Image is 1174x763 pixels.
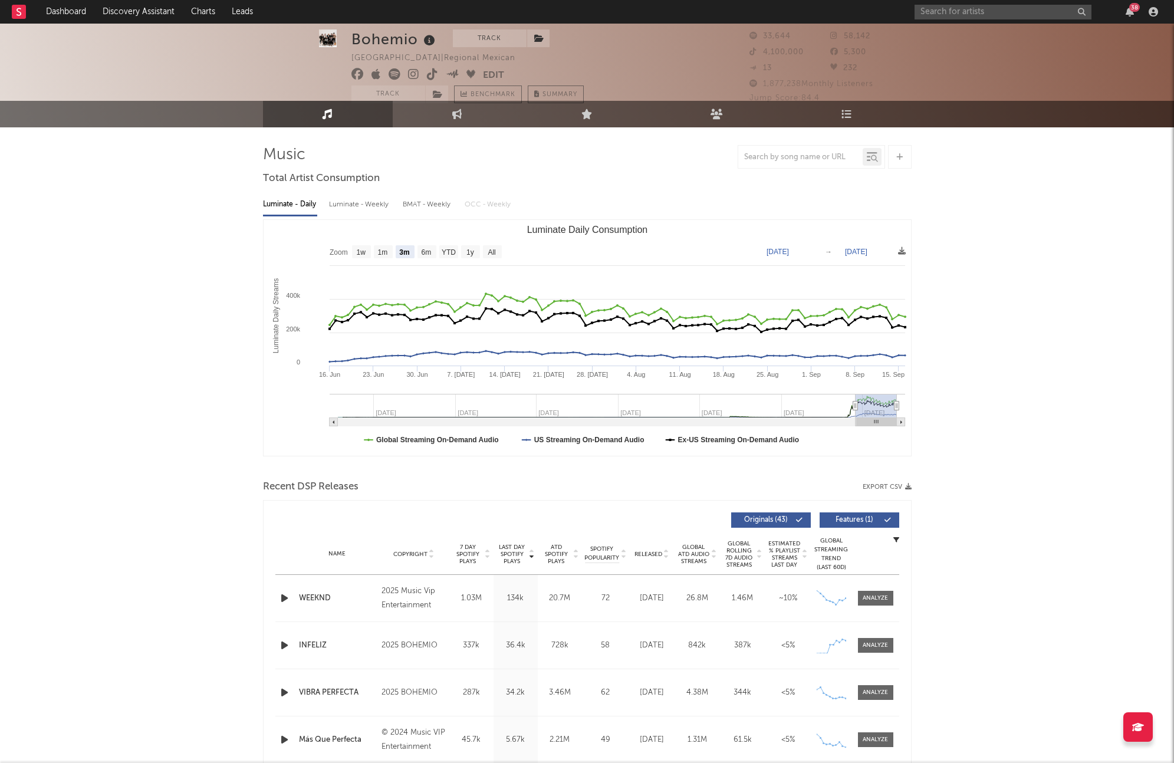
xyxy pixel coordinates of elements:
div: 36.4k [496,640,535,652]
div: 58 [585,640,626,652]
text: 30. Jun [406,371,427,378]
input: Search by song name or URL [738,153,863,162]
button: Track [351,85,425,103]
div: [GEOGRAPHIC_DATA] | Regional Mexican [351,51,529,65]
a: VIBRA PERFECTA [299,687,376,699]
text: Luminate Daily Consumption [527,225,647,235]
div: 2025 BOHEMIO [382,686,446,700]
div: 49 [585,734,626,746]
div: 1.03M [452,593,491,604]
text: 8. Sep [846,371,864,378]
span: 1,877,238 Monthly Listeners [749,80,873,88]
div: Name [299,550,376,558]
div: 344k [723,687,762,699]
a: INFELIZ [299,640,376,652]
div: 1.31M [678,734,717,746]
span: Estimated % Playlist Streams Last Day [768,540,801,568]
div: 134k [496,593,535,604]
text: All [488,248,495,256]
div: [DATE] [632,734,672,746]
text: YTD [441,248,455,256]
div: <5% [768,734,808,746]
div: [DATE] [632,593,672,604]
span: 4,100,000 [749,48,804,56]
div: 26.8M [678,593,717,604]
text: [DATE] [767,248,789,256]
span: ATD Spotify Plays [541,544,572,565]
input: Search for artists [915,5,1091,19]
span: Features ( 1 ) [827,517,882,524]
span: Global ATD Audio Streams [678,544,710,565]
div: BMAT - Weekly [403,195,453,215]
a: Más Que Perfecta [299,734,376,746]
span: 13 [749,64,772,72]
div: 62 [585,687,626,699]
span: Total Artist Consumption [263,172,380,186]
text: 3m [399,248,409,256]
span: 232 [830,64,857,72]
div: <5% [768,640,808,652]
text: 23. Jun [363,371,384,378]
div: 337k [452,640,491,652]
text: 400k [286,292,300,299]
a: WEEKND [299,593,376,604]
span: Summary [542,91,577,98]
div: 842k [678,640,717,652]
span: 33,644 [749,32,791,40]
text: 7. [DATE] [447,371,475,378]
button: 38 [1126,7,1134,17]
text: Zoom [330,248,348,256]
button: Summary [528,85,584,103]
div: 4.38M [678,687,717,699]
div: 20.7M [541,593,579,604]
div: 38 [1129,3,1140,12]
button: Track [453,29,527,47]
a: Benchmark [454,85,522,103]
text: US Streaming On-Demand Audio [534,436,644,444]
text: 1. Sep [801,371,820,378]
span: 5,300 [830,48,866,56]
text: 15. Sep [882,371,905,378]
div: [DATE] [632,687,672,699]
svg: Luminate Daily Consumption [264,220,911,456]
button: Edit [483,68,504,83]
span: 7 Day Spotify Plays [452,544,484,565]
text: 6m [421,248,431,256]
text: 200k [286,325,300,333]
div: 45.7k [452,734,491,746]
text: → [825,248,832,256]
div: <5% [768,687,808,699]
text: 1w [356,248,366,256]
div: 5.67k [496,734,535,746]
div: Global Streaming Trend (Last 60D) [814,537,849,572]
span: Jump Score: 84.4 [749,94,820,102]
text: Luminate Daily Streams [271,278,279,353]
text: [DATE] [845,248,867,256]
span: Originals ( 43 ) [739,517,793,524]
div: Luminate - Weekly [329,195,391,215]
text: 21. [DATE] [532,371,564,378]
div: 72 [585,593,626,604]
button: Originals(43) [731,512,811,528]
span: Copyright [393,551,427,558]
div: ~ 10 % [768,593,808,604]
text: 16. Jun [318,371,340,378]
text: Ex-US Streaming On-Demand Audio [678,436,799,444]
span: Benchmark [471,88,515,102]
div: 3.46M [541,687,579,699]
div: 34.2k [496,687,535,699]
span: Released [634,551,662,558]
div: 2025 BOHEMIO [382,639,446,653]
button: Features(1) [820,512,899,528]
div: Luminate - Daily [263,195,317,215]
text: 1y [466,248,474,256]
span: Recent DSP Releases [263,480,359,494]
text: 25. Aug [756,371,778,378]
div: 387k [723,640,762,652]
div: 2.21M [541,734,579,746]
div: [DATE] [632,640,672,652]
div: 61.5k [723,734,762,746]
div: 1.46M [723,593,762,604]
